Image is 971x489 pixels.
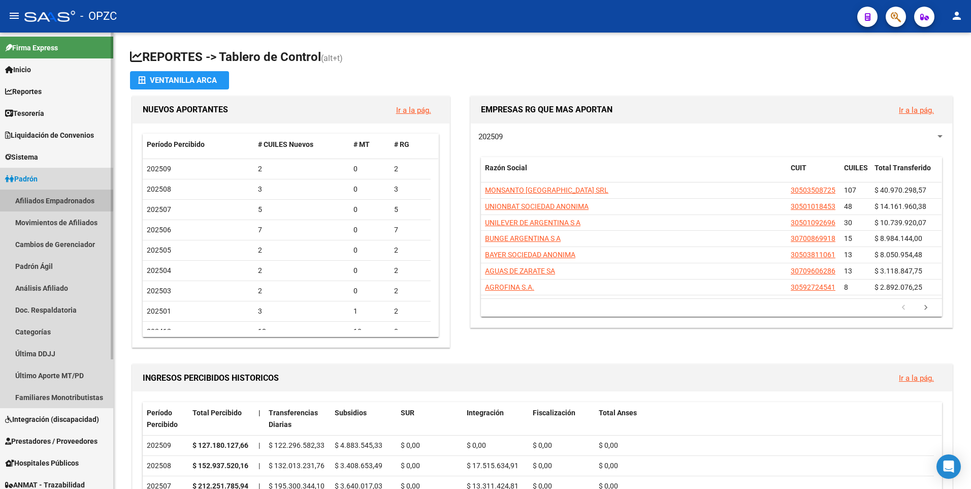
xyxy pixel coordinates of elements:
datatable-header-cell: Total Percibido [188,402,254,436]
span: Total Percibido [192,409,242,417]
span: $ 0,00 [599,441,618,449]
div: 8 [394,326,427,338]
span: SUR [401,409,414,417]
div: 2 [258,163,346,175]
span: NUEVOS APORTANTES [143,105,228,114]
div: 0 [353,244,386,256]
span: 30 [844,219,852,227]
strong: $ 152.937.520,16 [192,462,248,470]
span: MONSANTO [GEOGRAPHIC_DATA] SRL [485,186,608,194]
div: 5 [394,204,427,216]
datatable-header-cell: Período Percibido [143,402,188,436]
span: UNIONBAT SOCIEDAD ANONIMA [485,202,589,210]
div: 2 [258,285,346,297]
span: # RG [394,140,409,148]
span: 8 [844,283,848,291]
div: 0 [353,163,386,175]
span: AGROFINA S.A. [485,283,534,291]
datatable-header-cell: Total Transferido [870,157,942,191]
span: $ 4.883.545,33 [335,441,382,449]
span: $ 0,00 [401,441,420,449]
datatable-header-cell: Integración [463,402,529,436]
span: $ 14.161.960,38 [875,202,926,210]
span: Tesorería [5,108,44,119]
span: $ 17.515.634,91 [467,462,519,470]
span: $ 0,00 [599,462,618,470]
div: 202508 [147,460,184,472]
span: 202505 [147,246,171,254]
span: Fiscalización [533,409,575,417]
span: 107 [844,186,856,194]
datatable-header-cell: # RG [390,134,431,156]
a: go to previous page [894,302,913,314]
span: Total Anses [599,409,637,417]
div: 1 [353,305,386,317]
div: 0 [353,184,386,195]
span: INGRESOS PERCIBIDOS HISTORICOS [143,373,279,383]
span: | [258,409,261,417]
span: 30503508725 [791,186,835,194]
span: $ 40.970.298,57 [875,186,926,194]
span: Prestadores / Proveedores [5,436,98,447]
div: 3 [258,305,346,317]
span: $ 10.739.920,07 [875,219,926,227]
span: Padrón [5,173,38,185]
span: Inicio [5,64,31,75]
span: Transferencias Diarias [269,409,318,429]
span: CUILES [844,164,868,172]
span: 30501092696 [791,219,835,227]
div: 2 [258,244,346,256]
span: Total Transferido [875,164,931,172]
span: BUNGE ARGENTINA S A [485,234,561,242]
span: # CUILES Nuevos [258,140,313,148]
span: BAYER SOCIEDAD ANONIMA [485,251,575,259]
span: 202508 [147,185,171,193]
span: Reportes [5,86,42,97]
span: # MT [353,140,370,148]
h1: REPORTES -> Tablero de Control [130,49,955,67]
span: (alt+t) [321,53,343,63]
datatable-header-cell: Fiscalización [529,402,595,436]
div: 0 [353,285,386,297]
span: 30501018453 [791,202,835,210]
a: Ir a la pág. [396,106,431,115]
span: 13 [844,267,852,275]
span: 202509 [147,165,171,173]
span: $ 132.013.231,76 [269,462,325,470]
strong: $ 127.180.127,66 [192,441,248,449]
datatable-header-cell: Razón Social [481,157,787,191]
div: Ventanilla ARCA [138,71,221,89]
span: $ 3.118.847,75 [875,267,922,275]
div: 0 [353,224,386,236]
span: $ 0,00 [533,441,552,449]
span: Razón Social [485,164,527,172]
datatable-header-cell: Período Percibido [143,134,254,156]
span: | [258,441,260,449]
span: 202504 [147,266,171,274]
span: 15 [844,234,852,242]
span: 30503811061 [791,251,835,259]
div: 10 [353,326,386,338]
span: 30592724541 [791,283,835,291]
a: Ir a la pág. [899,106,934,115]
datatable-header-cell: | [254,402,265,436]
span: $ 0,00 [467,441,486,449]
div: 3 [258,184,346,195]
span: 202509 [478,132,503,141]
button: Ir a la pág. [891,369,942,387]
span: Firma Express [5,42,58,53]
div: 2 [394,244,427,256]
div: 3 [394,184,427,195]
datatable-header-cell: # CUILES Nuevos [254,134,350,156]
span: Liquidación de Convenios [5,130,94,141]
span: $ 0,00 [533,462,552,470]
span: Período Percibido [147,140,205,148]
div: 202509 [147,440,184,451]
div: 2 [258,265,346,277]
datatable-header-cell: Total Anses [595,402,934,436]
div: 7 [394,224,427,236]
span: Integración [467,409,504,417]
datatable-header-cell: CUILES [840,157,870,191]
div: 7 [258,224,346,236]
a: Ir a la pág. [899,374,934,383]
